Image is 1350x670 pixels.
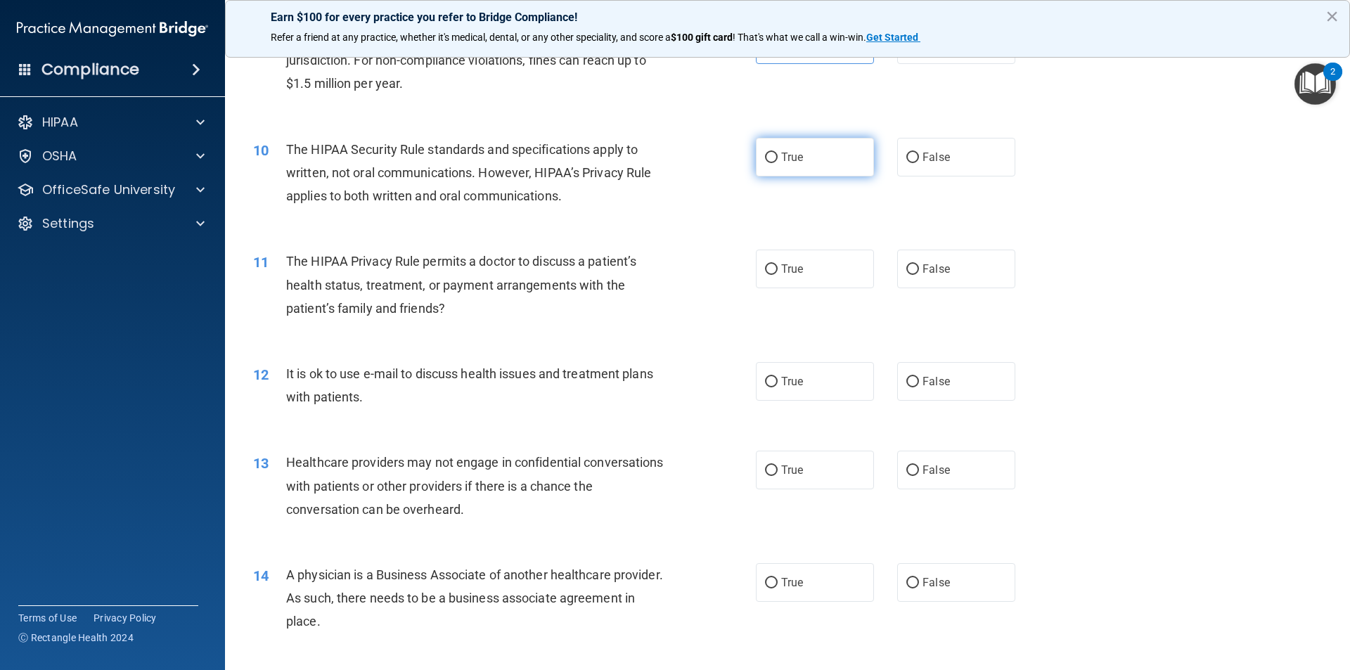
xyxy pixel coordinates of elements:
input: True [765,578,778,588]
span: True [781,375,803,388]
span: True [781,150,803,164]
strong: Get Started [866,32,918,43]
span: True [781,576,803,589]
h4: Compliance [41,60,139,79]
span: ! That's what we call a win-win. [733,32,866,43]
strong: $100 gift card [671,32,733,43]
span: True [781,262,803,276]
div: 2 [1330,72,1335,90]
a: Settings [17,215,205,232]
span: 11 [253,254,269,271]
span: It is ok to use e-mail to discuss health issues and treatment plans with patients. [286,366,653,404]
p: HIPAA [42,114,78,131]
a: Get Started [866,32,920,43]
input: True [765,465,778,476]
span: False [922,463,950,477]
span: 13 [253,455,269,472]
input: True [765,153,778,163]
span: The HIPAA Privacy Rule permits a doctor to discuss a patient’s health status, treatment, or payme... [286,254,636,315]
img: PMB logo [17,15,208,43]
span: 14 [253,567,269,584]
span: HIPAA’s Privacy and Security Rules are governed under each states jurisdiction. For non-complianc... [286,30,665,91]
span: True [781,463,803,477]
a: Privacy Policy [94,611,157,625]
input: False [906,465,919,476]
input: True [765,377,778,387]
input: False [906,264,919,275]
p: Earn $100 for every practice you refer to Bridge Compliance! [271,11,1304,24]
span: A physician is a Business Associate of another healthcare provider. As such, there needs to be a ... [286,567,663,629]
span: 12 [253,366,269,383]
span: 10 [253,142,269,159]
p: OfficeSafe University [42,181,175,198]
span: False [922,375,950,388]
input: False [906,153,919,163]
p: Settings [42,215,94,232]
span: False [922,150,950,164]
span: False [922,576,950,589]
a: HIPAA [17,114,205,131]
input: False [906,377,919,387]
button: Open Resource Center, 2 new notifications [1294,63,1336,105]
input: False [906,578,919,588]
button: Close [1325,5,1339,27]
a: OfficeSafe University [17,181,205,198]
p: OSHA [42,148,77,165]
span: Ⓒ Rectangle Health 2024 [18,631,134,645]
input: True [765,264,778,275]
span: False [922,262,950,276]
span: Healthcare providers may not engage in confidential conversations with patients or other provider... [286,455,664,516]
span: The HIPAA Security Rule standards and specifications apply to written, not oral communications. H... [286,142,651,203]
span: Refer a friend at any practice, whether it's medical, dental, or any other speciality, and score a [271,32,671,43]
a: OSHA [17,148,205,165]
a: Terms of Use [18,611,77,625]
